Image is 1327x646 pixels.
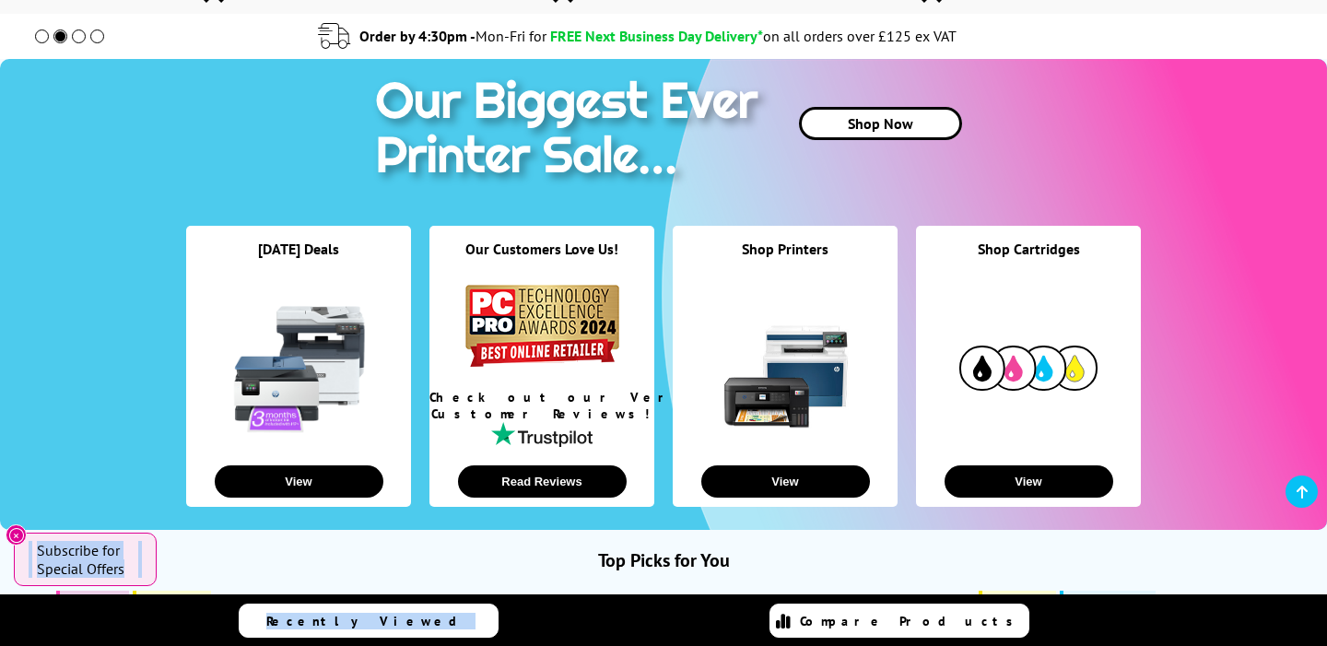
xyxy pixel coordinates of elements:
[429,389,654,422] div: Check out our Verified Customer Reviews!
[550,27,763,45] span: FREE Next Business Day Delivery*
[701,465,870,498] button: View
[979,591,1057,612] button: Best Seller
[366,59,777,204] img: printer sale
[769,604,1029,638] a: Compare Products
[799,107,962,140] a: Shop Now
[266,613,476,629] span: Recently Viewed
[9,20,1265,53] li: modal_delivery
[215,465,383,498] button: View
[800,613,1023,629] span: Compare Products
[673,240,898,281] div: Shop Printers
[916,240,1141,281] div: Shop Cartridges
[1060,591,1155,612] button: £35 Cashback
[458,465,627,498] button: Read Reviews
[37,541,138,578] span: Subscribe for Special Offers
[6,524,27,546] button: Close
[763,27,957,45] div: on all orders over £125 ex VAT
[56,591,129,612] button: Save 38%
[429,240,654,281] div: Our Customers Love Us!
[239,604,499,638] a: Recently Viewed
[186,240,411,281] div: [DATE] Deals
[476,27,546,45] span: Mon-Fri for
[945,465,1113,498] button: View
[133,591,211,612] button: Best Seller
[359,27,546,45] span: Order by 4:30pm -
